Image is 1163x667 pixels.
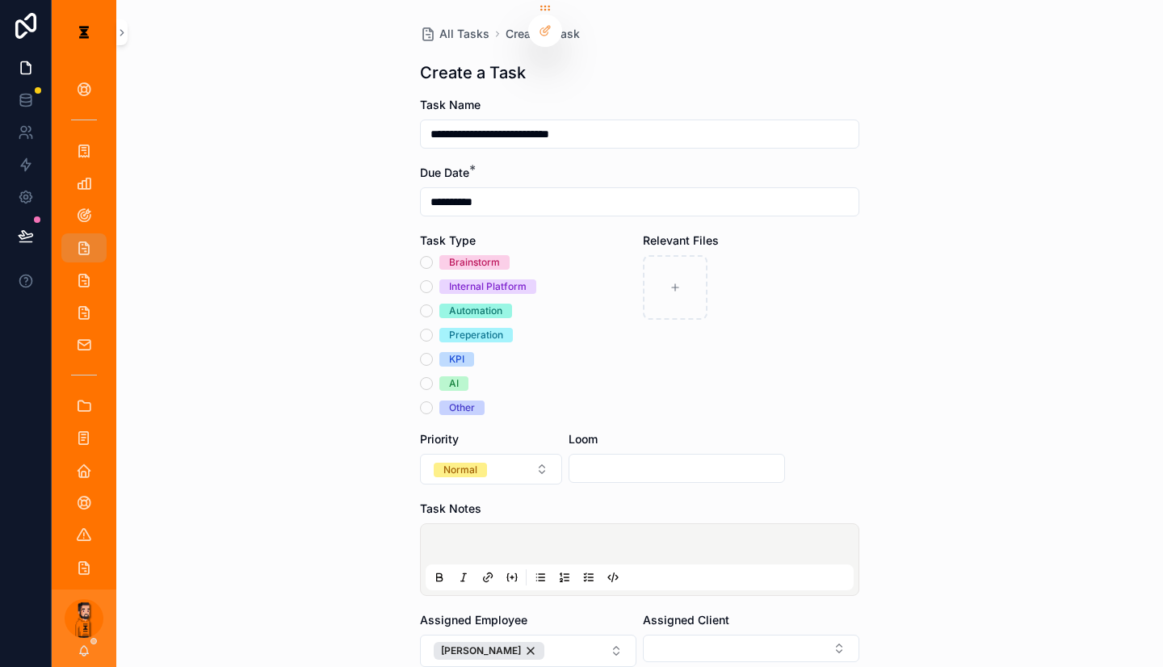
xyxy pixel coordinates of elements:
span: Loom [569,432,598,446]
span: Assigned Client [643,613,729,627]
button: Select Button [420,635,636,667]
span: Task Notes [420,501,481,515]
span: [PERSON_NAME] [441,644,521,657]
div: Normal [443,463,477,477]
div: Internal Platform [449,279,527,294]
span: Task Type [420,233,476,247]
button: Select Button [643,635,859,662]
div: Brainstorm [449,255,500,270]
span: Task Name [420,98,481,111]
button: Select Button [420,454,562,485]
div: AI [449,376,459,391]
div: scrollable content [52,65,116,589]
span: Due Date [420,166,469,179]
span: Assigned Employee [420,613,527,627]
h1: Create a Task [420,61,526,84]
div: Other [449,401,475,415]
a: All Tasks [420,26,489,42]
div: Automation [449,304,502,318]
span: Relevant Files [643,233,719,247]
a: Create a Task [506,26,580,42]
div: KPI [449,352,464,367]
button: Unselect 1 [434,642,544,660]
span: All Tasks [439,26,489,42]
span: Priority [420,432,459,446]
img: App logo [71,19,97,45]
div: Preperation [449,328,503,342]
